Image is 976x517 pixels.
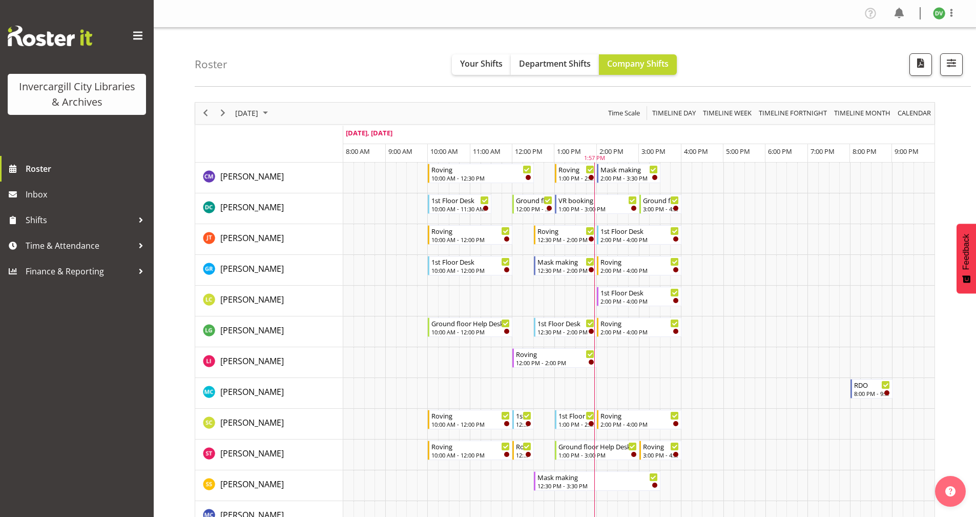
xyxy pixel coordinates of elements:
[515,147,543,156] span: 12:00 PM
[220,447,284,460] a: [PERSON_NAME]
[537,318,595,328] div: 1st Floor Desk
[558,451,637,459] div: 1:00 PM - 3:00 PM
[897,107,932,120] span: calendar
[600,318,679,328] div: Roving
[216,107,230,120] button: Next
[600,174,658,182] div: 2:00 PM - 3:30 PM
[600,235,679,244] div: 2:00 PM - 4:00 PM
[516,195,552,205] div: Ground floor Help Desk
[537,235,595,244] div: 12:30 PM - 2:00 PM
[512,348,597,368] div: Lisa Imamura"s event - Roving Begin From Sunday, September 28, 2025 at 12:00:00 PM GMT+13:00 Ends...
[607,107,642,120] button: Time Scale
[197,103,214,124] div: previous period
[516,359,594,367] div: 12:00 PM - 2:00 PM
[214,103,232,124] div: next period
[833,107,891,120] span: Timeline Month
[651,107,697,120] span: Timeline Day
[428,164,533,183] div: Chamique Mamolo"s event - Roving Begin From Sunday, September 28, 2025 at 10:00:00 AM GMT+13:00 E...
[537,266,595,274] div: 12:30 PM - 2:00 PM
[607,58,669,69] span: Company Shifts
[388,147,412,156] span: 9:00 AM
[962,234,971,270] span: Feedback
[428,410,512,429] div: Samuel Carter"s event - Roving Begin From Sunday, September 28, 2025 at 10:00:00 AM GMT+13:00 End...
[933,7,945,19] img: desk-view11665.jpg
[195,58,227,70] h4: Roster
[431,235,510,244] div: 10:00 AM - 12:00 PM
[195,440,343,470] td: Saniya Thompson resource
[346,128,392,137] span: [DATE], [DATE]
[26,264,133,279] span: Finance & Reporting
[643,195,679,205] div: Ground floor Help Desk
[431,328,510,336] div: 10:00 AM - 12:00 PM
[768,147,792,156] span: 6:00 PM
[428,441,512,460] div: Saniya Thompson"s event - Roving Begin From Sunday, September 28, 2025 at 10:00:00 AM GMT+13:00 E...
[757,107,829,120] button: Fortnight
[511,54,599,75] button: Department Shifts
[833,107,892,120] button: Timeline Month
[431,420,510,428] div: 10:00 AM - 12:00 PM
[220,170,284,183] a: [PERSON_NAME]
[220,325,284,336] span: [PERSON_NAME]
[512,441,533,460] div: Saniya Thompson"s event - Roving Begin From Sunday, September 28, 2025 at 12:00:00 PM GMT+13:00 E...
[854,380,890,390] div: RDO
[220,263,284,275] a: [PERSON_NAME]
[557,147,581,156] span: 1:00 PM
[600,410,679,421] div: Roving
[558,420,594,428] div: 1:00 PM - 2:00 PM
[195,470,343,501] td: Saranya Sarisa resource
[701,107,754,120] button: Timeline Week
[558,410,594,421] div: 1st Floor Desk
[431,226,510,236] div: Roving
[519,58,591,69] span: Department Shifts
[460,58,503,69] span: Your Shifts
[220,232,284,244] span: [PERSON_NAME]
[516,420,531,428] div: 12:00 PM - 12:30 PM
[850,379,892,399] div: Michelle Cunningham"s event - RDO Begin From Sunday, September 28, 2025 at 8:00:00 PM GMT+13:00 E...
[428,256,512,275] div: Grace Roscoe-Squires"s event - 1st Floor Desk Begin From Sunday, September 28, 2025 at 10:00:00 A...
[600,164,658,174] div: Mask making
[537,482,658,490] div: 12:30 PM - 3:30 PM
[220,293,284,306] a: [PERSON_NAME]
[853,147,877,156] span: 8:00 PM
[516,451,531,459] div: 12:00 PM - 12:30 PM
[26,238,133,253] span: Time & Attendance
[431,451,510,459] div: 10:00 AM - 12:00 PM
[600,266,679,274] div: 2:00 PM - 4:00 PM
[220,386,284,397] span: [PERSON_NAME]
[516,205,552,213] div: 12:00 PM - 1:00 PM
[639,194,681,214] div: Donald Cunningham"s event - Ground floor Help Desk Begin From Sunday, September 28, 2025 at 3:00:...
[431,195,489,205] div: 1st Floor Desk
[220,478,284,490] a: [PERSON_NAME]
[26,187,149,202] span: Inbox
[195,255,343,286] td: Grace Roscoe-Squires resource
[854,389,890,397] div: 8:00 PM - 9:00 PM
[195,409,343,440] td: Samuel Carter resource
[537,256,595,267] div: Mask making
[558,174,594,182] div: 1:00 PM - 2:00 PM
[346,147,370,156] span: 8:00 AM
[431,266,510,274] div: 10:00 AM - 12:00 PM
[473,147,501,156] span: 11:00 AM
[220,171,284,182] span: [PERSON_NAME]
[26,212,133,228] span: Shifts
[555,441,639,460] div: Saniya Thompson"s event - Ground floor Help Desk Begin From Sunday, September 28, 2025 at 1:00:00...
[726,147,750,156] span: 5:00 PM
[599,54,677,75] button: Company Shifts
[534,256,597,275] div: Grace Roscoe-Squires"s event - Mask making Begin From Sunday, September 28, 2025 at 12:30:00 PM G...
[195,193,343,224] td: Donald Cunningham resource
[597,256,681,275] div: Grace Roscoe-Squires"s event - Roving Begin From Sunday, September 28, 2025 at 2:00:00 PM GMT+13:...
[195,163,343,193] td: Chamique Mamolo resource
[940,53,963,76] button: Filter Shifts
[758,107,828,120] span: Timeline Fortnight
[555,410,597,429] div: Samuel Carter"s event - 1st Floor Desk Begin From Sunday, September 28, 2025 at 1:00:00 PM GMT+13...
[516,349,594,359] div: Roving
[428,225,512,245] div: Glen Tomlinson"s event - Roving Begin From Sunday, September 28, 2025 at 10:00:00 AM GMT+13:00 En...
[220,202,284,213] span: [PERSON_NAME]
[431,441,510,451] div: Roving
[558,195,637,205] div: VR booking
[195,347,343,378] td: Lisa Imamura resource
[232,103,274,124] div: September 28, 2025
[600,328,679,336] div: 2:00 PM - 4:00 PM
[220,355,284,367] a: [PERSON_NAME]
